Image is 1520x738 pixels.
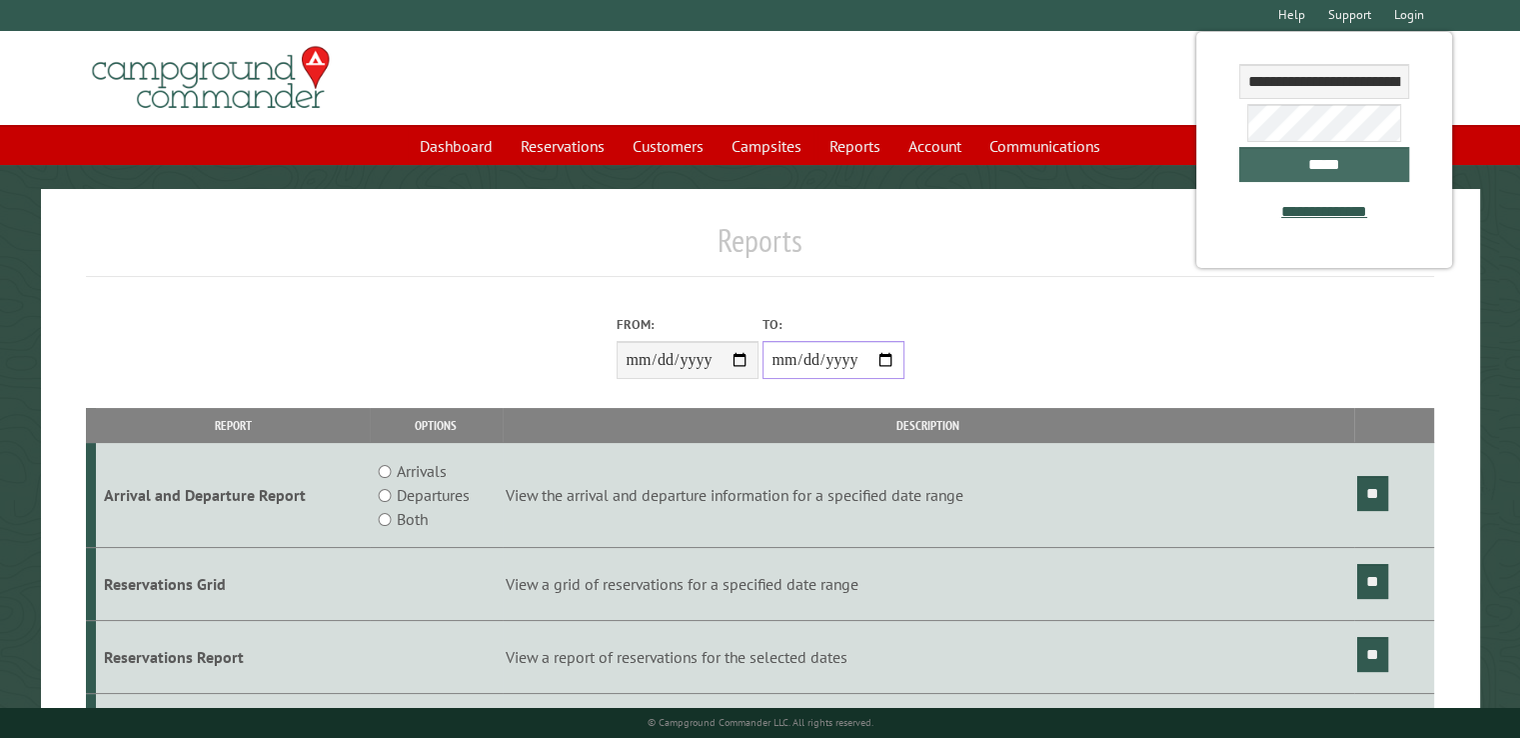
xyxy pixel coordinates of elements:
[896,127,973,165] a: Account
[977,127,1112,165] a: Communications
[503,408,1354,443] th: Description
[370,408,503,443] th: Options
[96,408,370,443] th: Report
[96,621,370,694] td: Reservations Report
[96,443,370,548] td: Arrival and Departure Report
[86,221,1434,276] h1: Reports
[762,315,904,334] label: To:
[503,443,1354,548] td: View the arrival and departure information for a specified date range
[648,716,873,729] small: © Campground Commander LLC. All rights reserved.
[509,127,617,165] a: Reservations
[408,127,505,165] a: Dashboard
[397,483,470,507] label: Departures
[503,548,1354,621] td: View a grid of reservations for a specified date range
[817,127,892,165] a: Reports
[397,507,428,531] label: Both
[86,39,336,117] img: Campground Commander
[397,459,447,483] label: Arrivals
[621,127,716,165] a: Customers
[720,127,813,165] a: Campsites
[96,548,370,621] td: Reservations Grid
[503,621,1354,694] td: View a report of reservations for the selected dates
[617,315,759,334] label: From:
